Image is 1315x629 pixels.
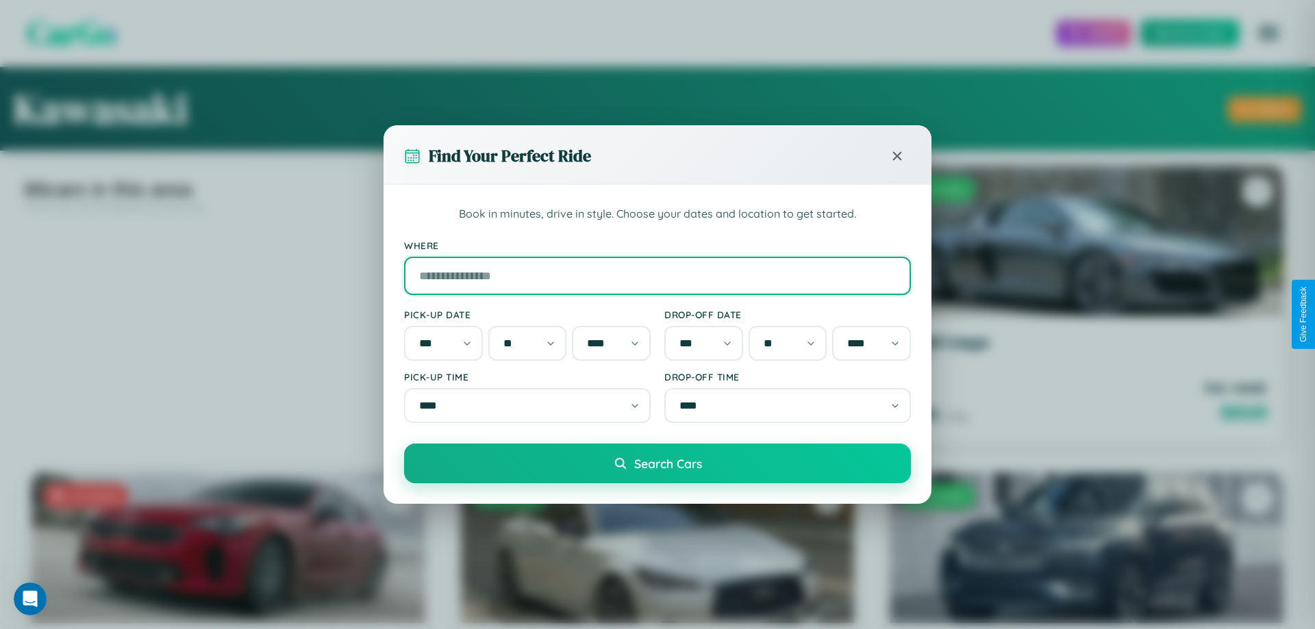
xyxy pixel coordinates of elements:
[404,371,651,383] label: Pick-up Time
[404,205,911,223] p: Book in minutes, drive in style. Choose your dates and location to get started.
[634,456,702,471] span: Search Cars
[429,144,591,167] h3: Find Your Perfect Ride
[664,309,911,320] label: Drop-off Date
[664,371,911,383] label: Drop-off Time
[404,444,911,483] button: Search Cars
[404,309,651,320] label: Pick-up Date
[404,240,911,251] label: Where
